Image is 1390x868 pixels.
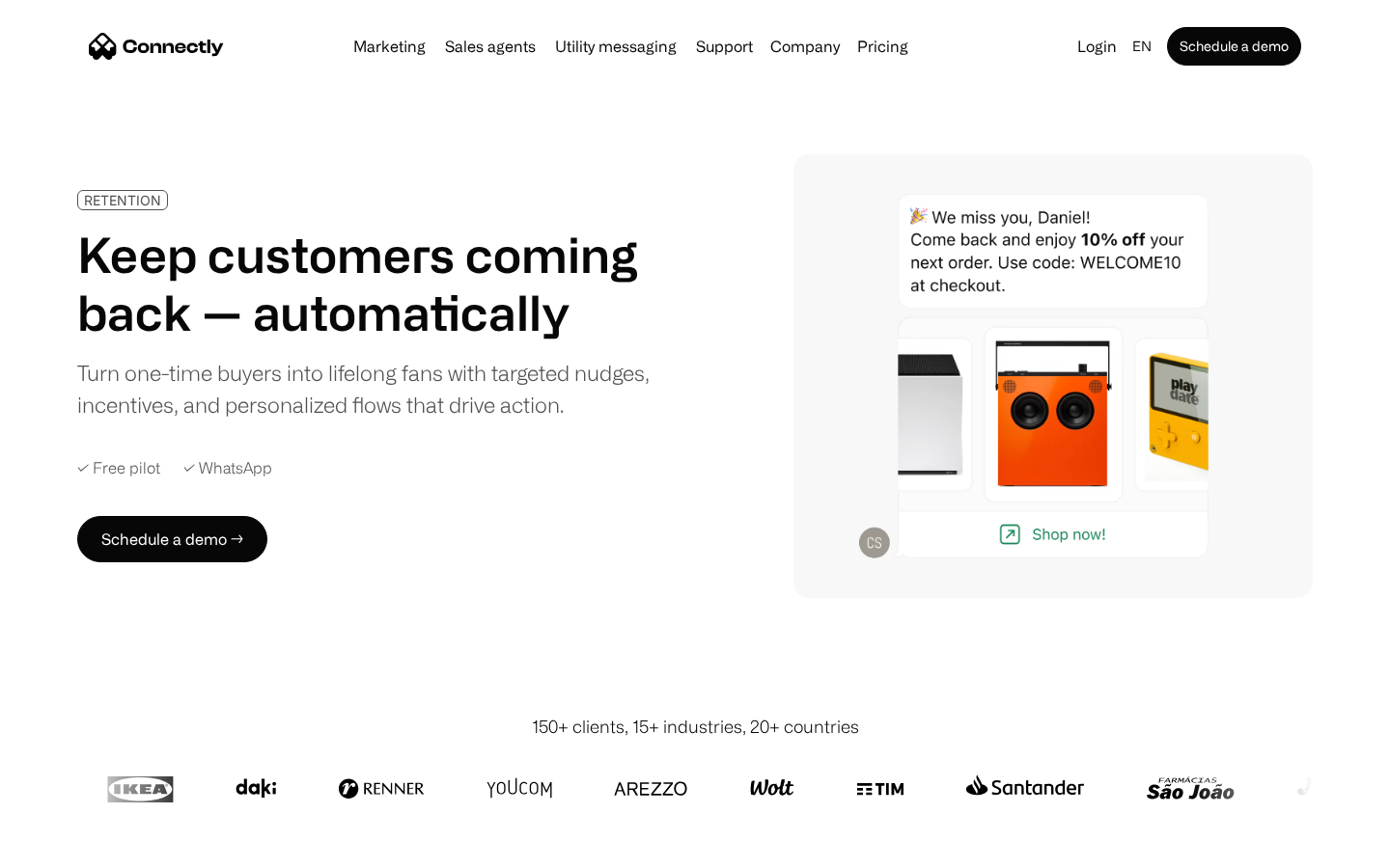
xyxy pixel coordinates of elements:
[688,39,761,54] a: Support
[346,39,433,54] a: Marketing
[39,834,116,861] ul: Language list
[84,193,161,207] div: RETENTION
[1132,33,1152,60] div: en
[547,39,684,54] a: Utility messaging
[19,832,116,861] aside: Language selected: English
[77,357,664,420] div: Turn one-time buyers into lifelong fans with targeted nudges, incentives, and personalized flows ...
[770,33,840,60] div: Company
[532,714,859,740] div: 150+ clients, 15+ industries, 20+ countries
[77,516,267,562] a: Schedule a demo →
[437,39,543,54] a: Sales agents
[849,39,916,54] a: Pricing
[1125,33,1163,60] div: en
[183,459,272,477] div: ✓ WhatsApp
[77,459,160,477] div: ✓ Free pilot
[1070,33,1125,60] a: Login
[77,226,664,341] h1: Keep customers coming back — automatically
[1167,27,1301,66] a: Schedule a demo
[89,32,224,61] a: home
[764,33,846,60] div: Company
